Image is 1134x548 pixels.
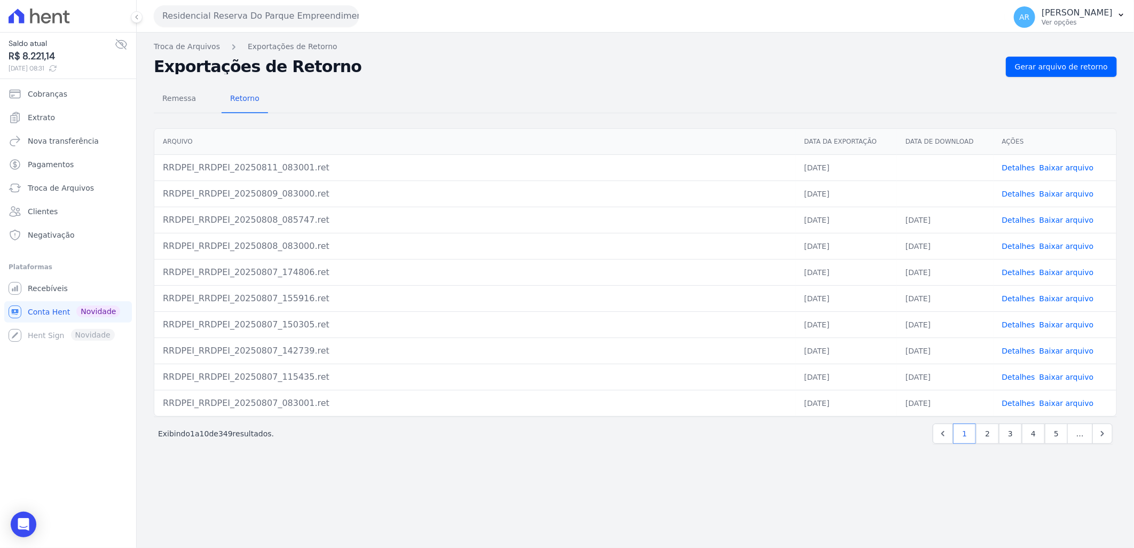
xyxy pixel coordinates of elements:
[897,285,994,311] td: [DATE]
[1067,424,1093,444] span: …
[1045,424,1068,444] a: 5
[163,266,787,279] div: RRDPEI_RRDPEI_20250807_174806.ret
[1002,216,1035,224] a: Detalhes
[897,207,994,233] td: [DATE]
[163,371,787,383] div: RRDPEI_RRDPEI_20250807_115435.ret
[1002,190,1035,198] a: Detalhes
[897,233,994,259] td: [DATE]
[28,112,55,123] span: Extrato
[1002,399,1035,408] a: Detalhes
[1039,163,1094,172] a: Baixar arquivo
[9,49,115,64] span: R$ 8.221,14
[4,201,132,222] a: Clientes
[976,424,999,444] a: 2
[796,207,897,233] td: [DATE]
[163,292,787,305] div: RRDPEI_RRDPEI_20250807_155916.ret
[1022,424,1045,444] a: 4
[154,41,220,52] a: Troca de Arquivos
[1002,294,1035,303] a: Detalhes
[4,278,132,299] a: Recebíveis
[1005,2,1134,32] button: AR [PERSON_NAME] Ver opções
[1039,373,1094,381] a: Baixar arquivo
[163,397,787,410] div: RRDPEI_RRDPEI_20250807_083001.ret
[4,224,132,246] a: Negativação
[28,230,75,240] span: Negativação
[1039,294,1094,303] a: Baixar arquivo
[9,261,128,273] div: Plataformas
[1006,57,1117,77] a: Gerar arquivo de retorno
[200,429,209,438] span: 10
[156,88,202,109] span: Remessa
[1039,399,1094,408] a: Baixar arquivo
[1092,424,1113,444] a: Next
[163,187,787,200] div: RRDPEI_RRDPEI_20250809_083000.ret
[1039,242,1094,250] a: Baixar arquivo
[897,311,994,338] td: [DATE]
[796,181,897,207] td: [DATE]
[796,338,897,364] td: [DATE]
[1042,7,1113,18] p: [PERSON_NAME]
[9,38,115,49] span: Saldo atual
[1039,347,1094,355] a: Baixar arquivo
[796,390,897,416] td: [DATE]
[796,259,897,285] td: [DATE]
[163,214,787,226] div: RRDPEI_RRDPEI_20250808_085747.ret
[28,206,58,217] span: Clientes
[897,364,994,390] td: [DATE]
[28,183,94,193] span: Troca de Arquivos
[224,88,266,109] span: Retorno
[1039,190,1094,198] a: Baixar arquivo
[154,59,997,74] h2: Exportações de Retorno
[1039,268,1094,277] a: Baixar arquivo
[11,512,36,537] div: Open Intercom Messenger
[897,129,994,155] th: Data de Download
[154,41,1117,52] nav: Breadcrumb
[4,177,132,199] a: Troca de Arquivos
[158,428,274,439] p: Exibindo a de resultados.
[76,306,120,317] span: Novidade
[9,83,128,346] nav: Sidebar
[994,129,1116,155] th: Ações
[163,318,787,331] div: RRDPEI_RRDPEI_20250807_150305.ret
[154,85,204,113] a: Remessa
[933,424,953,444] a: Previous
[248,41,337,52] a: Exportações de Retorno
[897,390,994,416] td: [DATE]
[1002,347,1035,355] a: Detalhes
[1002,320,1035,329] a: Detalhes
[897,259,994,285] td: [DATE]
[1002,242,1035,250] a: Detalhes
[190,429,195,438] span: 1
[796,311,897,338] td: [DATE]
[163,240,787,253] div: RRDPEI_RRDPEI_20250808_083000.ret
[222,85,268,113] a: Retorno
[953,424,976,444] a: 1
[218,429,233,438] span: 349
[796,364,897,390] td: [DATE]
[28,89,67,99] span: Cobranças
[796,285,897,311] td: [DATE]
[9,64,115,73] span: [DATE] 08:31
[28,307,70,317] span: Conta Hent
[154,5,359,27] button: Residencial Reserva Do Parque Empreendimento Imobiliario LTDA
[4,130,132,152] a: Nova transferência
[1002,268,1035,277] a: Detalhes
[796,154,897,181] td: [DATE]
[28,283,68,294] span: Recebíveis
[163,161,787,174] div: RRDPEI_RRDPEI_20250811_083001.ret
[1039,216,1094,224] a: Baixar arquivo
[4,83,132,105] a: Cobranças
[28,159,74,170] span: Pagamentos
[999,424,1022,444] a: 3
[1019,13,1029,21] span: AR
[1039,320,1094,329] a: Baixar arquivo
[154,129,796,155] th: Arquivo
[4,301,132,323] a: Conta Hent Novidade
[1042,18,1113,27] p: Ver opções
[1015,61,1108,72] span: Gerar arquivo de retorno
[796,129,897,155] th: Data da Exportação
[1002,163,1035,172] a: Detalhes
[897,338,994,364] td: [DATE]
[4,154,132,175] a: Pagamentos
[28,136,99,146] span: Nova transferência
